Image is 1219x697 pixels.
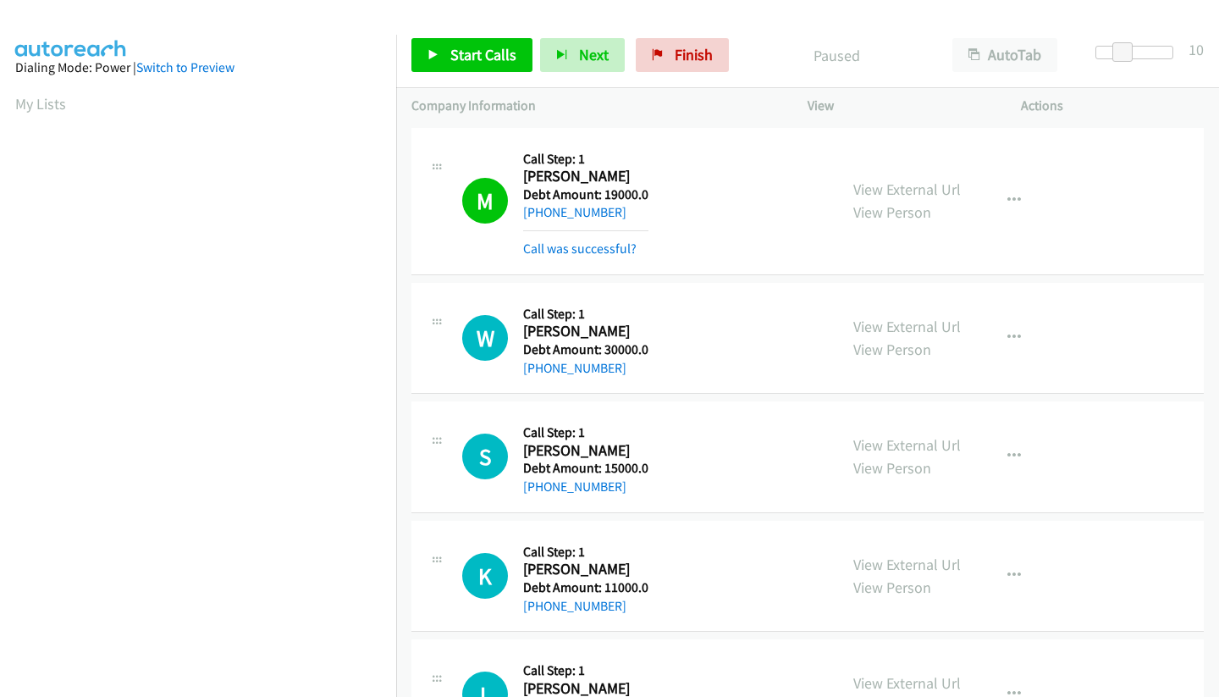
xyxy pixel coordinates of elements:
h5: Debt Amount: 30000.0 [523,341,648,358]
p: Company Information [411,96,777,116]
h5: Call Step: 1 [523,544,648,561]
h5: Debt Amount: 11000.0 [523,579,648,596]
span: Start Calls [450,45,516,64]
a: Switch to Preview [136,59,234,75]
p: Actions [1021,96,1204,116]
a: [PHONE_NUMBER] [523,360,626,376]
a: [PHONE_NUMBER] [523,478,626,495]
h5: Call Step: 1 [523,424,648,441]
a: View External Url [853,317,961,336]
a: View Person [853,340,931,359]
h1: K [462,553,508,599]
a: View External Url [853,180,961,199]
h1: M [462,178,508,224]
span: Finish [675,45,713,64]
button: Next [540,38,625,72]
div: The call is yet to be attempted [462,315,508,361]
p: View [808,96,990,116]
a: View Person [853,202,931,222]
a: View Person [853,578,931,597]
h5: Call Step: 1 [523,662,648,679]
a: View External Url [853,673,961,693]
p: Paused [752,44,922,67]
button: AutoTab [952,38,1057,72]
a: My Lists [15,94,66,113]
div: 10 [1189,38,1204,61]
div: The call is yet to be attempted [462,434,508,479]
a: View External Url [853,555,961,574]
h5: Debt Amount: 19000.0 [523,186,648,203]
h2: [PERSON_NAME] [523,441,646,461]
iframe: Resource Center [1170,281,1219,416]
h2: [PERSON_NAME] [523,167,646,186]
h5: Call Step: 1 [523,306,648,323]
a: [PHONE_NUMBER] [523,598,626,614]
a: Start Calls [411,38,532,72]
a: View Person [853,458,931,478]
div: The call is yet to be attempted [462,553,508,599]
h1: W [462,315,508,361]
div: Dialing Mode: Power | [15,58,381,78]
a: View External Url [853,435,961,455]
h2: [PERSON_NAME] [523,322,646,341]
h1: S [462,434,508,479]
a: Call was successful? [523,241,637,257]
h5: Debt Amount: 15000.0 [523,460,648,477]
a: [PHONE_NUMBER] [523,204,626,220]
h5: Call Step: 1 [523,151,648,168]
a: Finish [636,38,729,72]
span: Next [579,45,609,64]
h2: [PERSON_NAME] [523,560,646,579]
